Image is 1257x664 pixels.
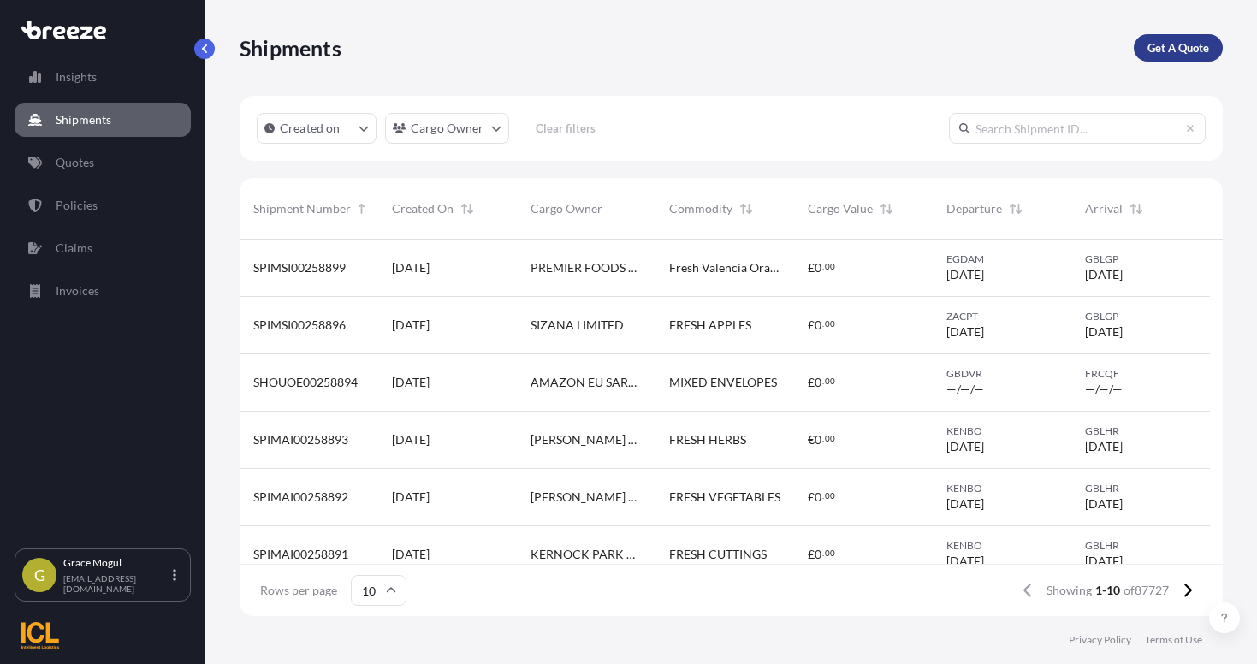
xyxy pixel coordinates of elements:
[1134,34,1223,62] a: Get A Quote
[669,431,746,448] span: FRESH HERBS
[21,622,59,649] img: organization-logo
[518,115,614,142] button: Clear filters
[1005,199,1026,219] button: Sort
[63,573,169,594] p: [EMAIL_ADDRESS][DOMAIN_NAME]
[56,154,94,171] p: Quotes
[392,374,430,391] span: [DATE]
[949,113,1206,144] input: Search Shipment ID...
[253,200,351,217] span: Shipment Number
[876,199,897,219] button: Sort
[946,367,1058,381] span: GBDVR
[56,68,97,86] p: Insights
[669,259,780,276] span: Fresh Valencia Oranges
[392,546,430,563] span: [DATE]
[56,111,111,128] p: Shipments
[946,438,984,455] span: [DATE]
[531,489,642,506] span: [PERSON_NAME] CATERING SUPPLIES LTD
[825,493,835,499] span: 00
[669,317,751,334] span: FRESH APPLES
[946,252,1058,266] span: EGDAM
[1095,582,1120,599] span: 1-10
[15,60,191,94] a: Insights
[815,262,821,274] span: 0
[1124,582,1169,599] span: of 87727
[392,489,430,506] span: [DATE]
[1147,39,1209,56] p: Get A Quote
[946,381,984,398] span: —/—/—
[1145,633,1202,647] a: Terms of Use
[946,482,1058,495] span: KENBO
[946,323,984,341] span: [DATE]
[260,582,337,599] span: Rows per page
[825,436,835,442] span: 00
[536,120,596,137] p: Clear filters
[669,374,777,391] span: MIXED ENVELOPES
[531,200,602,217] span: Cargo Owner
[1085,200,1123,217] span: Arrival
[822,264,824,270] span: .
[1085,495,1123,513] span: [DATE]
[946,310,1058,323] span: ZACPT
[1085,539,1196,553] span: GBLHR
[808,491,815,503] span: £
[56,282,99,299] p: Invoices
[822,321,824,327] span: .
[1085,438,1123,455] span: [DATE]
[1085,266,1123,283] span: [DATE]
[946,495,984,513] span: [DATE]
[253,374,358,391] span: SHOUOE00258894
[1126,199,1147,219] button: Sort
[946,424,1058,438] span: KENBO
[825,550,835,556] span: 00
[257,113,377,144] button: createdOn Filter options
[253,546,348,563] span: SPIMAI00258891
[531,259,642,276] span: PREMIER FOODS WHOLESALE LTD
[1085,323,1123,341] span: [DATE]
[15,145,191,180] a: Quotes
[1085,553,1123,570] span: [DATE]
[253,259,346,276] span: SPIMSI00258899
[825,378,835,384] span: 00
[815,376,821,388] span: 0
[808,548,815,560] span: £
[531,317,624,334] span: SIZANA LIMITED
[815,491,821,503] span: 0
[946,266,984,283] span: [DATE]
[808,200,873,217] span: Cargo Value
[15,103,191,137] a: Shipments
[825,321,835,327] span: 00
[15,188,191,222] a: Policies
[815,548,821,560] span: 0
[63,556,169,570] p: Grace Mogul
[946,200,1002,217] span: Departure
[392,431,430,448] span: [DATE]
[531,374,642,391] span: AMAZON EU SARL, SUCCURSALE FRANCAISE
[253,489,348,506] span: SPIMAI00258892
[34,566,45,584] span: G
[822,436,824,442] span: .
[354,199,375,219] button: Sort
[1085,381,1123,398] span: —/—/—
[815,319,821,331] span: 0
[808,376,815,388] span: £
[392,259,430,276] span: [DATE]
[240,34,341,62] p: Shipments
[392,317,430,334] span: [DATE]
[1085,482,1196,495] span: GBLHR
[946,553,984,570] span: [DATE]
[1085,367,1196,381] span: FRCQF
[15,231,191,265] a: Claims
[56,197,98,214] p: Policies
[1069,633,1131,647] a: Privacy Policy
[1085,310,1196,323] span: GBLGP
[822,493,824,499] span: .
[253,317,346,334] span: SPIMSI00258896
[1085,252,1196,266] span: GBLGP
[56,240,92,257] p: Claims
[946,539,1058,553] span: KENBO
[815,434,821,446] span: 0
[736,199,756,219] button: Sort
[669,489,780,506] span: FRESH VEGETABLES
